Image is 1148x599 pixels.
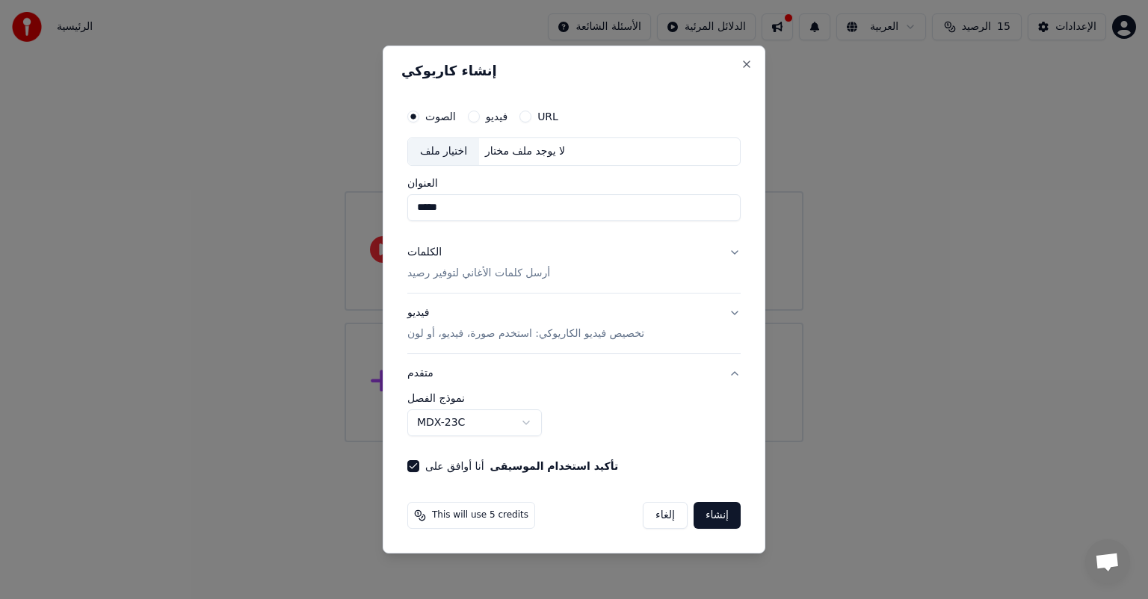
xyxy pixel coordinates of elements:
div: متقدم [407,393,741,448]
button: أنا أوافق على [490,461,619,471]
p: أرسل كلمات الأغاني لتوفير رصيد [407,266,550,281]
div: فيديو [407,305,644,341]
label: الصوت [425,111,456,122]
button: فيديوتخصيص فيديو الكاريوكي: استخدم صورة، فيديو، أو لون [407,294,741,353]
label: أنا أوافق على [425,461,618,471]
h2: إنشاء كاريوكي [401,64,747,78]
div: الكلمات [407,245,442,260]
label: العنوان [407,178,741,188]
label: نموذج الفصل [407,393,741,403]
button: إلغاء [643,502,688,529]
button: إنشاء [694,502,741,529]
label: URL [537,111,558,122]
div: لا يوجد ملف مختار [479,144,571,159]
div: اختيار ملف [408,138,479,165]
span: This will use 5 credits [432,509,528,521]
p: تخصيص فيديو الكاريوكي: استخدم صورة، فيديو، أو لون [407,326,644,341]
button: متقدم [407,354,741,393]
button: الكلماتأرسل كلمات الأغاني لتوفير رصيد [407,233,741,293]
label: فيديو [486,111,507,122]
